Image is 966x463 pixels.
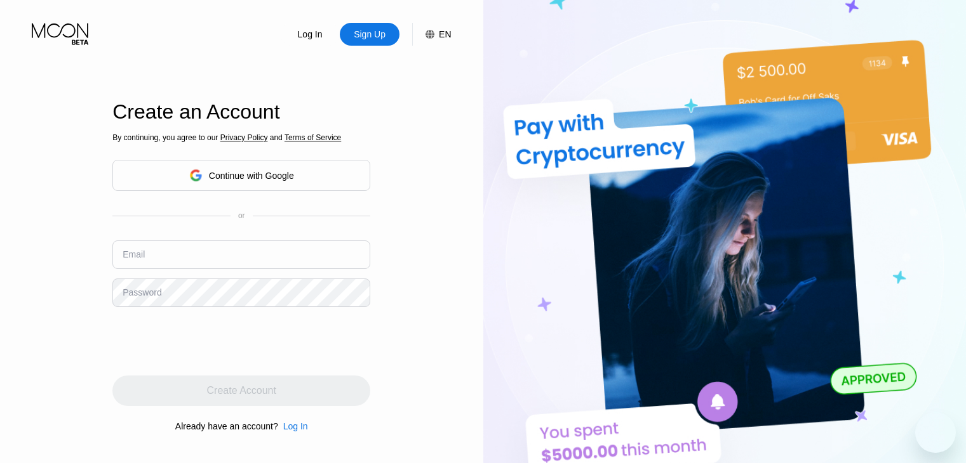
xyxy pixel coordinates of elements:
[412,23,451,46] div: EN
[340,23,399,46] div: Sign Up
[238,211,245,220] div: or
[123,249,145,259] div: Email
[278,421,308,431] div: Log In
[297,28,324,41] div: Log In
[280,23,340,46] div: Log In
[267,133,285,142] span: and
[175,421,278,431] div: Already have an account?
[123,287,161,297] div: Password
[220,133,268,142] span: Privacy Policy
[285,133,341,142] span: Terms of Service
[915,412,956,453] iframe: زر إطلاق نافذة المراسلة
[112,133,370,142] div: By continuing, you agree to our
[209,171,294,181] div: Continue with Google
[352,28,387,41] div: Sign Up
[112,316,305,366] iframe: reCAPTCHA
[283,421,308,431] div: Log In
[439,29,451,39] div: EN
[112,160,370,191] div: Continue with Google
[112,100,370,124] div: Create an Account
